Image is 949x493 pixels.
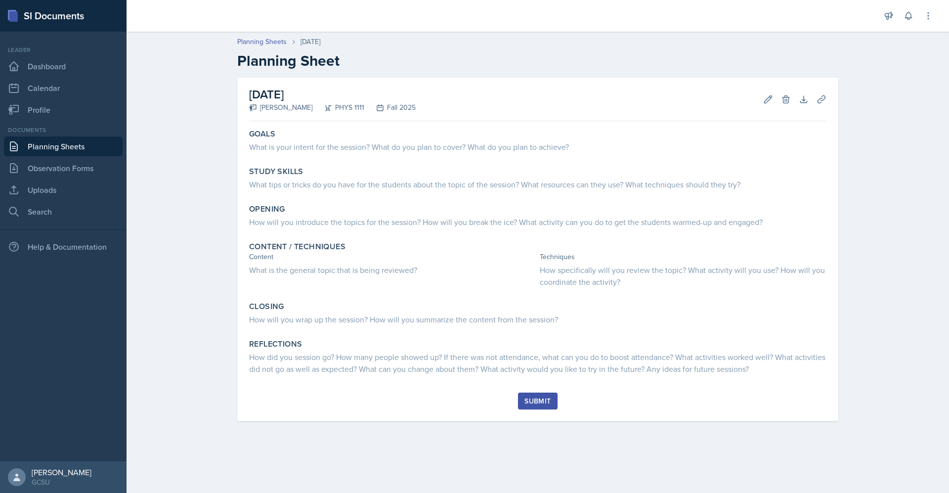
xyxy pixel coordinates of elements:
[4,56,123,76] a: Dashboard
[237,52,838,70] h2: Planning Sheet
[4,158,123,178] a: Observation Forms
[32,477,91,487] div: GCSU
[249,86,416,103] h2: [DATE]
[249,252,536,262] div: Content
[4,45,123,54] div: Leader
[4,100,123,120] a: Profile
[364,102,416,113] div: Fall 2025
[249,216,826,228] div: How will you introduce the topics for the session? How will you break the ice? What activity can ...
[249,204,285,214] label: Opening
[524,397,551,405] div: Submit
[249,167,303,177] label: Study Skills
[249,314,826,325] div: How will you wrap up the session? How will you summarize the content from the session?
[249,129,275,139] label: Goals
[518,393,557,409] button: Submit
[4,136,123,156] a: Planning Sheets
[249,179,826,190] div: What tips or tricks do you have for the students about the topic of the session? What resources c...
[312,102,364,113] div: PHYS 1111
[249,351,826,375] div: How did you session go? How many people showed up? If there was not attendance, what can you do t...
[32,467,91,477] div: [PERSON_NAME]
[4,126,123,134] div: Documents
[249,339,302,349] label: Reflections
[301,37,320,47] div: [DATE]
[249,264,536,276] div: What is the general topic that is being reviewed?
[249,141,826,153] div: What is your intent for the session? What do you plan to cover? What do you plan to achieve?
[249,242,345,252] label: Content / Techniques
[4,180,123,200] a: Uploads
[249,302,284,312] label: Closing
[4,78,123,98] a: Calendar
[237,37,287,47] a: Planning Sheets
[4,237,123,257] div: Help & Documentation
[540,264,826,288] div: How specifically will you review the topic? What activity will you use? How will you coordinate t...
[249,102,312,113] div: [PERSON_NAME]
[4,202,123,222] a: Search
[540,252,826,262] div: Techniques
